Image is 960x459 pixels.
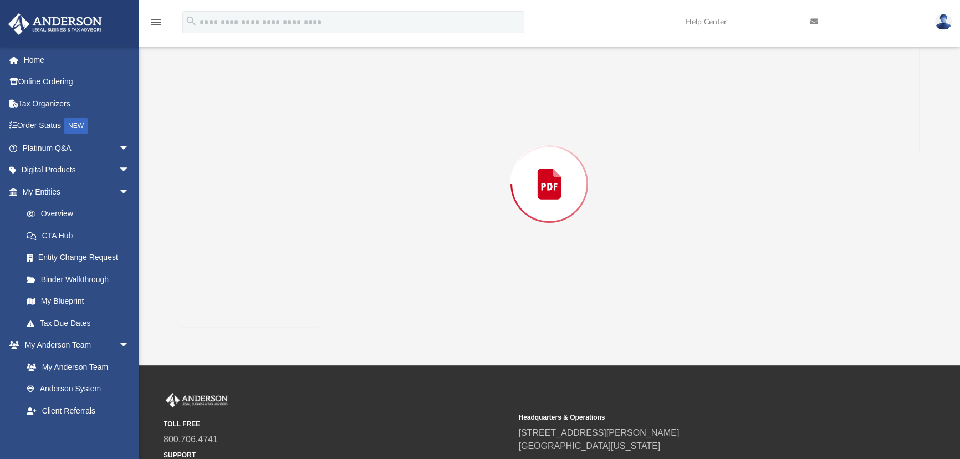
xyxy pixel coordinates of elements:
a: Home [8,49,146,71]
span: arrow_drop_down [119,334,141,357]
a: My Documentsarrow_drop_down [8,422,141,444]
a: Client Referrals [16,400,141,422]
i: search [185,15,197,27]
a: Anderson System [16,378,141,400]
div: NEW [64,118,88,134]
a: Order StatusNEW [8,115,146,137]
img: User Pic [935,14,952,30]
a: Online Ordering [8,71,146,93]
a: [GEOGRAPHIC_DATA][US_STATE] [518,441,660,451]
a: Overview [16,203,146,225]
a: Digital Productsarrow_drop_down [8,159,146,181]
span: arrow_drop_down [119,159,141,182]
a: My Blueprint [16,290,141,313]
i: menu [150,16,163,29]
a: 800.706.4741 [164,435,218,444]
a: Entity Change Request [16,247,146,269]
span: arrow_drop_down [119,181,141,203]
span: arrow_drop_down [119,422,141,445]
img: Anderson Advisors Platinum Portal [5,13,105,35]
small: TOLL FREE [164,419,510,429]
img: Anderson Advisors Platinum Portal [164,393,230,407]
a: Platinum Q&Aarrow_drop_down [8,137,146,159]
a: menu [150,21,163,29]
a: My Anderson Team [16,356,135,378]
a: [STREET_ADDRESS][PERSON_NAME] [518,428,679,437]
a: Binder Walkthrough [16,268,146,290]
div: Preview [180,12,919,327]
span: arrow_drop_down [119,137,141,160]
a: My Anderson Teamarrow_drop_down [8,334,141,356]
a: CTA Hub [16,225,146,247]
small: Headquarters & Operations [518,412,865,422]
a: My Entitiesarrow_drop_down [8,181,146,203]
a: Tax Organizers [8,93,146,115]
a: Tax Due Dates [16,312,146,334]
